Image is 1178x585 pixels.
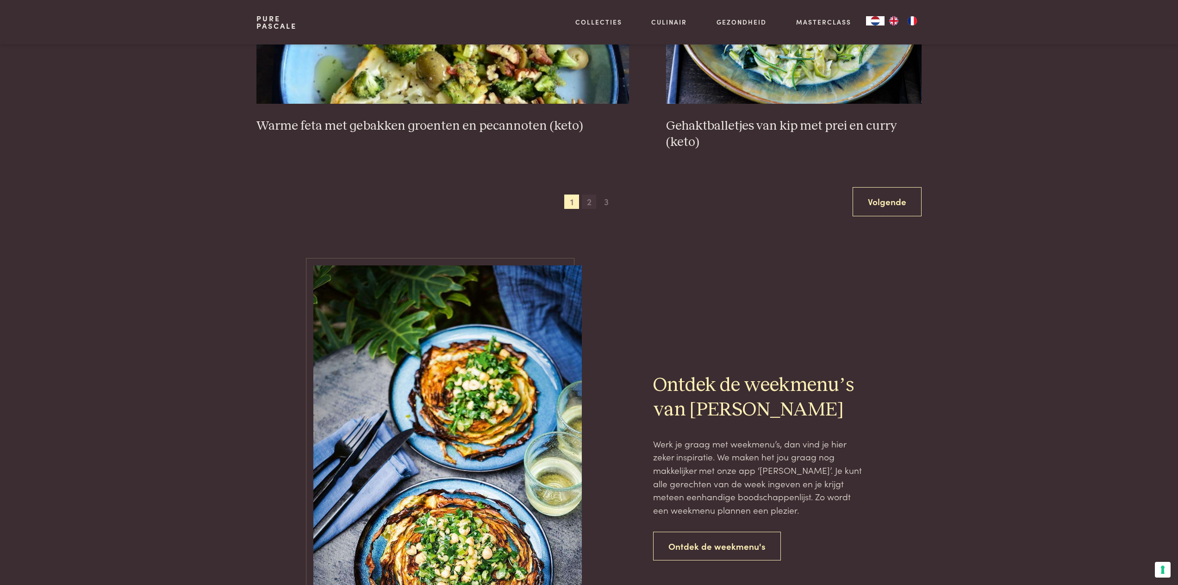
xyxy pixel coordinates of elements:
[1155,562,1171,578] button: Uw voorkeuren voor toestemming voor trackingtechnologieën
[653,437,865,517] p: Werk je graag met weekmenu’s, dan vind je hier zeker inspiratie. We maken het jou graag nog makke...
[885,16,903,25] a: EN
[885,16,922,25] ul: Language list
[866,16,885,25] div: Language
[653,532,781,561] a: Ontdek de weekmenu's
[796,17,851,27] a: Masterclass
[256,15,297,30] a: PurePascale
[666,118,922,150] h3: Gehaktballetjes van kip met prei en curry (keto)
[256,118,629,134] h3: Warme feta met gebakken groenten en pecannoten (keto)
[575,17,622,27] a: Collecties
[653,373,865,422] h2: Ontdek de weekmenu’s van [PERSON_NAME]
[582,195,597,209] span: 2
[599,195,614,209] span: 3
[651,17,687,27] a: Culinair
[853,187,922,216] a: Volgende
[866,16,885,25] a: NL
[903,16,922,25] a: FR
[717,17,767,27] a: Gezondheid
[866,16,922,25] aside: Language selected: Nederlands
[564,195,579,209] span: 1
